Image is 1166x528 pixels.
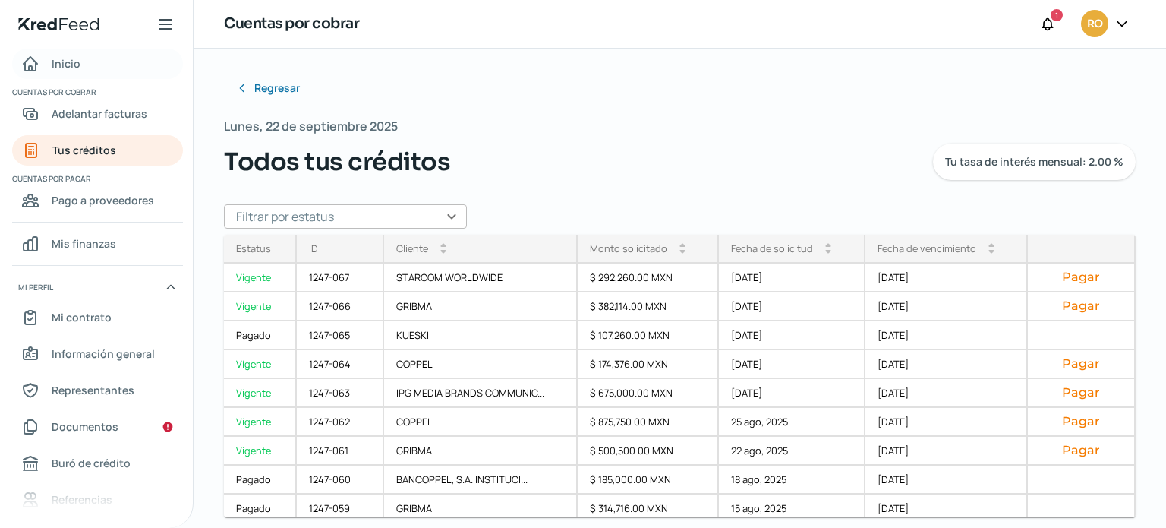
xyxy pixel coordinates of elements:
div: GRIBMA [384,437,578,466]
div: [DATE] [865,408,1028,437]
span: Representantes [52,381,134,400]
a: Buró de crédito [12,448,183,479]
a: Vigente [224,408,297,437]
div: 15 ago, 2025 [719,495,865,523]
div: [DATE] [865,350,1028,379]
button: Regresar [224,73,312,103]
button: Pagar [1040,385,1122,400]
span: Inicio [52,54,80,73]
a: Vigente [224,379,297,408]
span: Referencias [52,490,112,509]
div: $ 185,000.00 MXN [578,466,719,495]
div: 1247-064 [297,350,384,379]
button: Pagar [1040,299,1122,314]
span: Cuentas por cobrar [12,85,181,99]
div: [DATE] [865,321,1028,350]
div: $ 107,260.00 MXN [578,321,719,350]
div: [DATE] [865,495,1028,523]
div: [DATE] [865,264,1028,292]
div: $ 500,500.00 MXN [578,437,719,466]
span: Tus créditos [52,141,116,160]
span: Regresar [254,83,300,93]
div: [DATE] [865,437,1028,466]
a: Pagado [224,321,297,350]
div: [DATE] [865,379,1028,408]
div: $ 292,260.00 MXN [578,264,719,292]
div: 1247-066 [297,292,384,321]
a: Vigente [224,292,297,321]
h1: Cuentas por cobrar [224,13,359,35]
a: Documentos [12,412,183,442]
div: 1247-065 [297,321,384,350]
div: [DATE] [719,292,865,321]
a: Referencias [12,485,183,515]
div: [DATE] [719,321,865,350]
div: $ 875,750.00 MXN [578,408,719,437]
a: Representantes [12,375,183,406]
span: Documentos [52,417,118,436]
button: Pagar [1040,270,1122,285]
span: Todos tus créditos [224,144,450,180]
div: STARCOM WORLDWIDE [384,264,578,292]
span: Tu tasa de interés mensual: 2.00 % [945,157,1123,167]
button: Pagar [1040,414,1122,429]
span: Buró de crédito [52,454,131,473]
i: arrow_drop_down [988,248,994,255]
div: [DATE] [719,350,865,379]
span: 1 [1055,8,1058,22]
div: GRIBMA [384,495,578,523]
i: arrow_drop_down [440,248,446,255]
i: arrow_drop_down [679,248,685,255]
div: [DATE] [865,292,1028,321]
a: Pagado [224,466,297,495]
a: Mis finanzas [12,229,183,259]
button: Pagar [1040,443,1122,458]
div: $ 314,716.00 MXN [578,495,719,523]
div: Estatus [236,242,271,255]
div: COPPEL [384,408,578,437]
a: Tus créditos [12,135,183,166]
span: Pago a proveedores [52,191,154,210]
span: Información general [52,344,155,363]
div: 1247-061 [297,437,384,466]
div: COPPEL [384,350,578,379]
div: [DATE] [865,466,1028,495]
span: RO [1087,15,1102,33]
a: Vigente [224,264,297,292]
div: Fecha de vencimiento [878,242,976,255]
div: Pagado [224,495,297,523]
div: $ 675,000.00 MXN [578,379,719,408]
button: Pagar [1040,356,1122,371]
div: IPG MEDIA BRANDS COMMUNIC... [384,379,578,408]
a: Pago a proveedores [12,185,183,216]
div: Cliente [396,242,428,255]
div: 1247-063 [297,379,384,408]
div: $ 382,114.00 MXN [578,292,719,321]
a: Inicio [12,49,183,79]
div: 1247-062 [297,408,384,437]
a: Información general [12,339,183,369]
span: Lunes, 22 de septiembre 2025 [224,115,398,138]
div: KUESKI [384,321,578,350]
div: [DATE] [719,264,865,292]
a: Adelantar facturas [12,99,183,129]
div: 1247-067 [297,264,384,292]
div: BANCOPPEL, S.A. INSTITUCI... [384,466,578,495]
div: 1247-060 [297,466,384,495]
div: [DATE] [719,379,865,408]
div: 18 ago, 2025 [719,466,865,495]
span: Mi perfil [18,280,53,294]
a: Vigente [224,437,297,466]
div: GRIBMA [384,292,578,321]
div: 1247-059 [297,495,384,523]
span: Mis finanzas [52,234,116,253]
a: Vigente [224,350,297,379]
div: ID [309,242,318,255]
